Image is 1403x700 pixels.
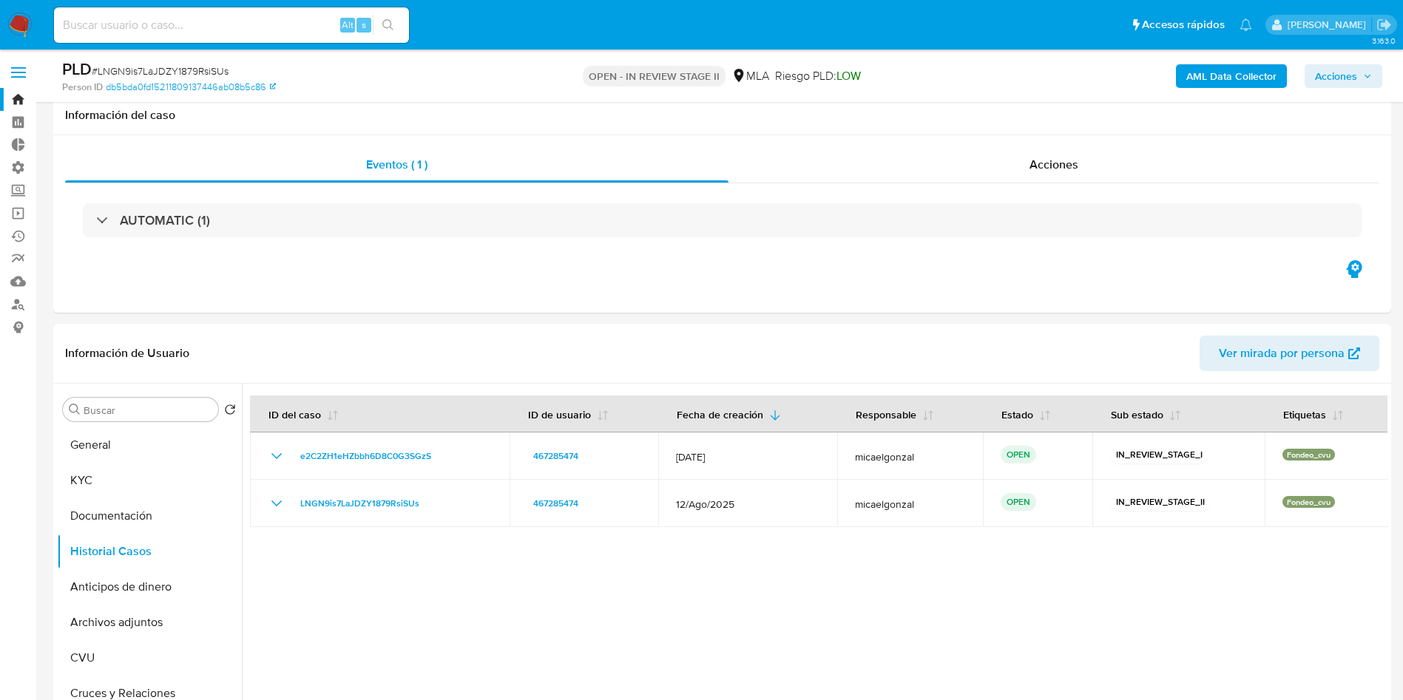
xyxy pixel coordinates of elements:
[65,346,189,361] h1: Información de Usuario
[62,57,92,81] b: PLD
[57,569,242,605] button: Anticipos de dinero
[1376,17,1392,33] a: Salir
[84,404,212,417] input: Buscar
[69,404,81,415] button: Buscar
[1030,156,1078,173] span: Acciones
[1200,336,1379,371] button: Ver mirada por persona
[362,18,366,32] span: s
[224,404,236,420] button: Volver al orden por defecto
[92,64,229,78] span: # LNGN9is7LaJDZY1879RsiSUs
[775,68,861,84] span: Riesgo PLD:
[731,68,769,84] div: MLA
[373,15,403,35] button: search-icon
[106,81,276,94] a: db5bda0fd15211809137446ab08b5c86
[1219,336,1345,371] span: Ver mirada por persona
[120,212,210,228] h3: AUTOMATIC (1)
[836,67,861,84] span: LOW
[1176,64,1287,88] button: AML Data Collector
[1186,64,1277,88] b: AML Data Collector
[1288,18,1371,32] p: gustavo.deseta@mercadolibre.com
[57,498,242,534] button: Documentación
[57,605,242,640] button: Archivos adjuntos
[1240,18,1252,31] a: Notificaciones
[57,640,242,676] button: CVU
[65,108,1379,123] h1: Información del caso
[57,427,242,463] button: General
[57,463,242,498] button: KYC
[342,18,354,32] span: Alt
[54,16,409,35] input: Buscar usuario o caso...
[1142,17,1225,33] span: Accesos rápidos
[57,534,242,569] button: Historial Casos
[1315,64,1357,88] span: Acciones
[83,203,1362,237] div: AUTOMATIC (1)
[62,81,103,94] b: Person ID
[1305,64,1382,88] button: Acciones
[366,156,427,173] span: Eventos ( 1 )
[583,66,726,86] p: OPEN - IN REVIEW STAGE II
